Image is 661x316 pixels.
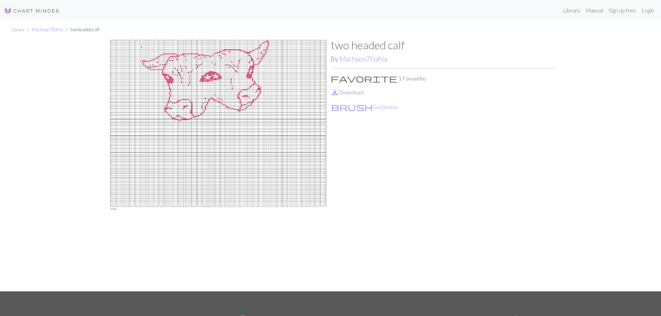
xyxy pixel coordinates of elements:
a: Machaon7NaNa [32,27,63,32]
button: CustomiseCustomise [331,102,398,111]
p: 1 Favourite [331,74,556,83]
a: Manual [583,3,606,17]
a: DownloadDownload [331,89,364,95]
a: Login [639,3,657,17]
a: Sign up free [606,3,639,17]
h2: By [331,55,556,63]
a: Library [11,27,25,32]
i: Download [331,88,339,96]
h1: two headed calf [331,39,556,52]
li: two headed calf [63,26,99,33]
a: Library [560,3,583,17]
span: brush [331,102,373,112]
i: Favourite [331,74,397,83]
img: two headed calf [106,39,331,291]
a: Machaon7NaNa [339,55,387,63]
i: Customise [331,103,373,111]
span: favorite [331,74,397,83]
span: save_alt [331,87,339,97]
img: Logo [4,7,60,15]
